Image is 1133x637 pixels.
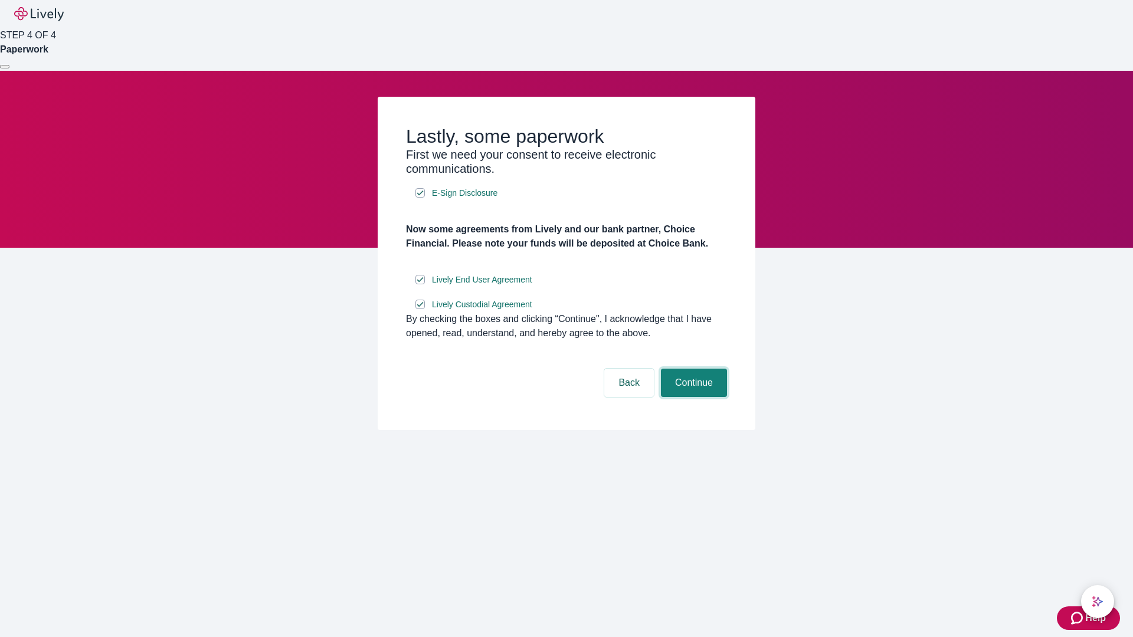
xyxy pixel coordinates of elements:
[604,369,654,397] button: Back
[1085,611,1106,625] span: Help
[432,187,497,199] span: E-Sign Disclosure
[1057,606,1120,630] button: Zendesk support iconHelp
[430,186,500,201] a: e-sign disclosure document
[661,369,727,397] button: Continue
[432,274,532,286] span: Lively End User Agreement
[1092,596,1103,608] svg: Lively AI Assistant
[430,272,535,287] a: e-sign disclosure document
[406,125,727,147] h2: Lastly, some paperwork
[14,7,64,21] img: Lively
[1081,585,1114,618] button: chat
[432,298,532,311] span: Lively Custodial Agreement
[430,297,535,312] a: e-sign disclosure document
[406,312,727,340] div: By checking the boxes and clicking “Continue", I acknowledge that I have opened, read, understand...
[406,222,727,251] h4: Now some agreements from Lively and our bank partner, Choice Financial. Please note your funds wi...
[1071,611,1085,625] svg: Zendesk support icon
[406,147,727,176] h3: First we need your consent to receive electronic communications.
